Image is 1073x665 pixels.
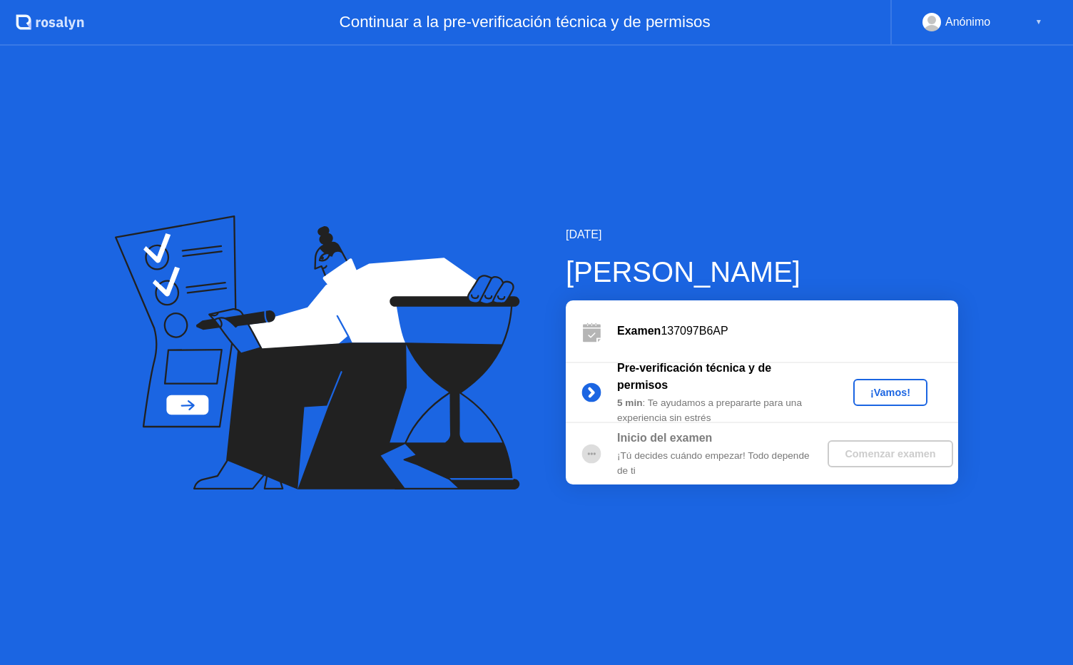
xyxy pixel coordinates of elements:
div: [PERSON_NAME] [566,250,958,293]
div: ¡Vamos! [859,387,922,398]
b: Inicio del examen [617,432,712,444]
b: 5 min [617,397,643,408]
b: Examen [617,325,661,337]
b: Pre-verificación técnica y de permisos [617,362,771,391]
div: ▼ [1035,13,1042,31]
div: : Te ayudamos a prepararte para una experiencia sin estrés [617,396,823,425]
div: Anónimo [945,13,990,31]
div: ¡Tú decides cuándo empezar! Todo depende de ti [617,449,823,478]
div: 137097B6AP [617,323,958,340]
div: [DATE] [566,226,958,243]
button: ¡Vamos! [853,379,927,406]
button: Comenzar examen [828,440,952,467]
div: Comenzar examen [833,448,947,460]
